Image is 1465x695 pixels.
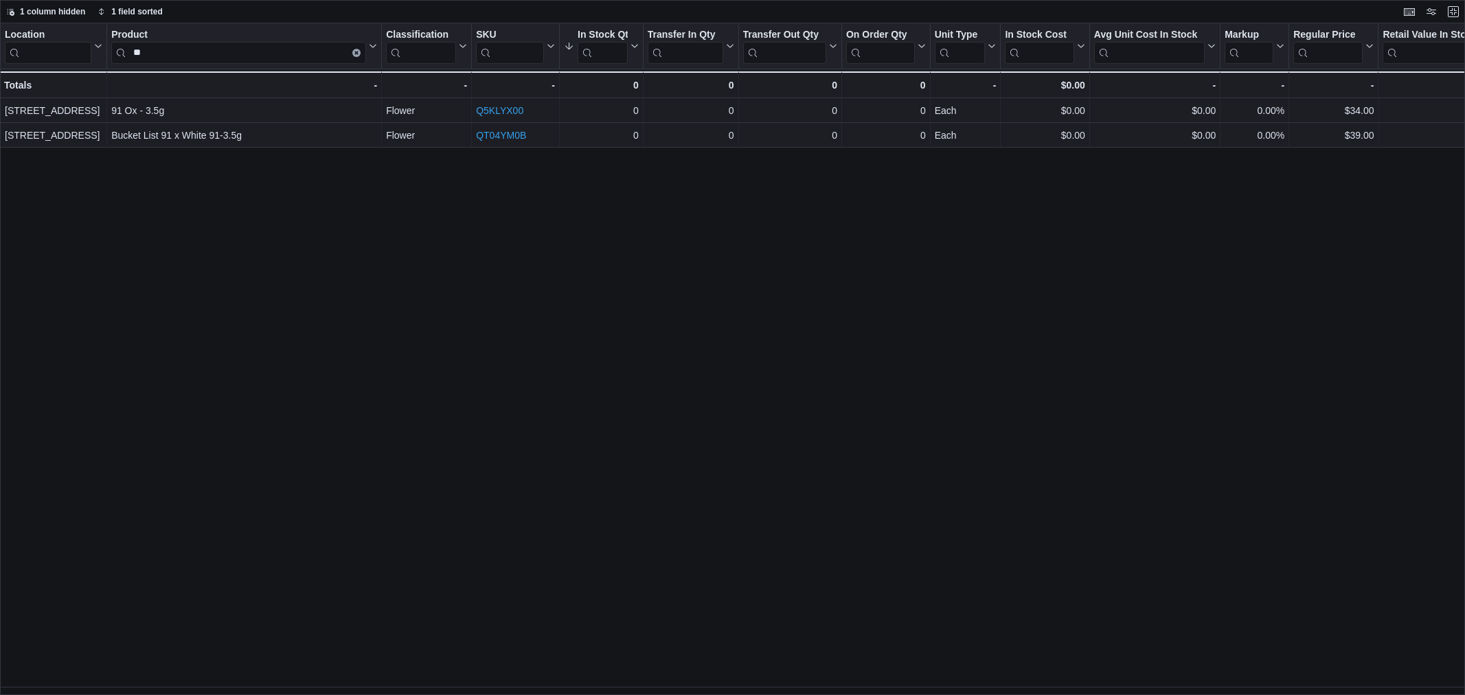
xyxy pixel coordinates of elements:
div: Transfer Out Qty [743,29,826,64]
div: Transfer In Qty [648,29,723,42]
div: Product [111,29,366,42]
span: 1 field sorted [111,6,163,17]
button: SKU [476,29,555,64]
div: In Stock Qty [578,29,628,64]
button: Transfer In Qty [648,29,734,64]
button: ProductClear input [111,29,377,64]
div: 0 [846,102,926,119]
div: Location [5,29,91,42]
button: Display options [1423,3,1440,20]
div: 0 [564,127,639,144]
div: - [935,77,997,93]
div: 0 [564,102,639,119]
div: $0.00 [1005,102,1084,119]
button: 1 field sorted [92,3,168,20]
div: $0.00 [1005,77,1084,93]
div: [STREET_ADDRESS] [5,102,102,119]
div: Flower [386,127,467,144]
button: Exit fullscreen [1445,3,1462,20]
div: In Stock Cost [1005,29,1074,42]
button: Avg Unit Cost In Stock [1094,29,1216,64]
button: In Stock Qty [564,29,639,64]
div: SKU URL [476,29,544,64]
button: Regular Price [1293,29,1374,64]
a: Q5KLYX00 [476,105,523,116]
div: Avg Unit Cost In Stock [1094,29,1205,42]
div: Classification [386,29,456,42]
div: - [111,77,377,93]
button: Unit Type [935,29,997,64]
div: $34.00 [1293,102,1374,119]
div: Regular Price [1293,29,1363,42]
button: Clear input [352,49,361,57]
div: - [1293,77,1374,93]
div: Flower [386,102,467,119]
button: 1 column hidden [1,3,91,20]
div: Markup [1225,29,1273,64]
button: Location [5,29,102,64]
div: Location [5,29,91,64]
div: Bucket List 91 x White 91-3.5g [111,127,377,144]
div: Unit Type [935,29,986,42]
div: 91 Ox - 3.5g [111,102,377,119]
div: Markup [1225,29,1273,42]
div: Regular Price [1293,29,1363,64]
button: On Order Qty [846,29,926,64]
div: 0 [743,77,837,93]
div: $39.00 [1293,127,1374,144]
div: - [1094,77,1216,93]
div: Classification [386,29,456,64]
div: $0.00 [1005,127,1084,144]
div: 0 [648,127,734,144]
div: $0.00 [1094,127,1216,144]
div: Unit Type [935,29,986,64]
div: Transfer Out Qty [743,29,826,42]
div: Totals [4,77,102,93]
button: Classification [386,29,467,64]
div: Product [111,29,366,64]
div: [STREET_ADDRESS] [5,127,102,144]
button: Keyboard shortcuts [1401,3,1418,20]
div: 0.00% [1225,127,1284,144]
div: 0 [846,127,926,144]
button: Transfer Out Qty [743,29,837,64]
div: Transfer In Qty [648,29,723,64]
div: In Stock Cost [1005,29,1074,64]
button: In Stock Cost [1005,29,1084,64]
div: 0 [743,127,837,144]
div: In Stock Qty [578,29,628,42]
span: 1 column hidden [20,6,85,17]
div: 0.00% [1225,102,1284,119]
div: $0.00 [1094,102,1216,119]
button: Markup [1225,29,1284,64]
div: On Order Qty [846,29,915,42]
div: - [386,77,467,93]
div: 0 [564,77,639,93]
div: - [1225,77,1284,93]
div: Avg Unit Cost In Stock [1094,29,1205,64]
div: - [476,77,555,93]
div: Each [935,127,997,144]
div: SKU [476,29,544,42]
div: Each [935,102,997,119]
div: On Order Qty [846,29,915,64]
div: 0 [648,77,734,93]
a: QT04YM0B [476,130,526,141]
div: 0 [846,77,926,93]
div: 0 [648,102,734,119]
div: 0 [743,102,837,119]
